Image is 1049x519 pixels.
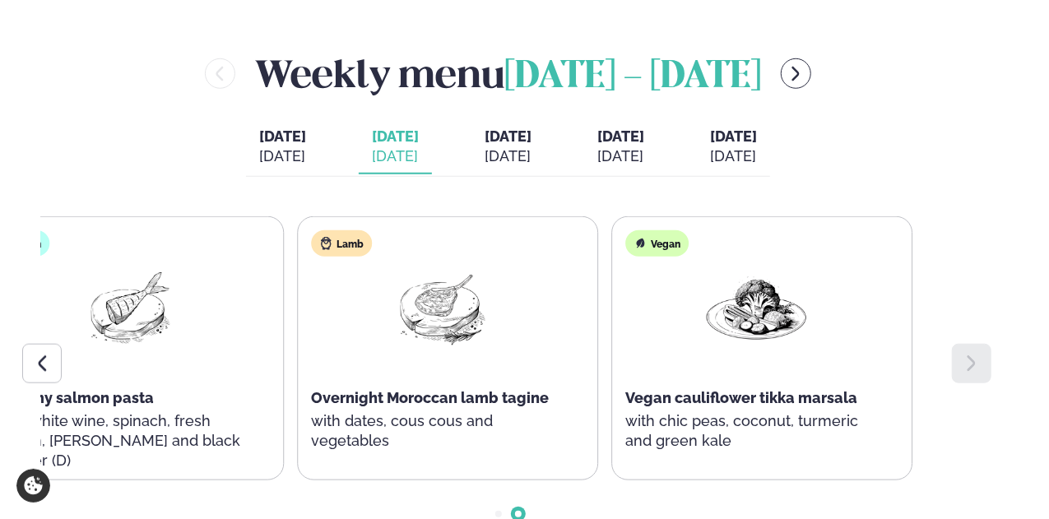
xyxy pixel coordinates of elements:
button: [DATE] [DATE] [471,120,545,174]
span: [DATE] [372,127,419,146]
img: Fish.png [76,270,181,346]
span: Go to slide 1 [495,511,502,517]
div: [DATE] [597,146,644,166]
span: [DATE] [710,127,757,145]
div: Lamb [312,230,373,257]
div: [DATE] [710,146,757,166]
img: Vegan.png [704,270,810,346]
span: Overnight Moroccan lamb tagine [312,389,550,406]
div: [DATE] [259,146,306,166]
div: Vegan [626,230,689,257]
span: [DATE] [485,127,531,145]
button: [DATE] [DATE] [584,120,657,174]
span: Vegan cauliflower tikka marsala [626,389,858,406]
img: Lamb.svg [320,237,333,250]
button: [DATE] [DATE] [246,120,319,174]
img: Lamb-Meat.png [390,270,495,346]
span: [DATE] - [DATE] [504,59,761,95]
h2: Weekly menu [255,47,761,100]
p: with dates, cous cous and vegetables [312,411,573,451]
span: [DATE] [259,127,306,145]
p: with chic peas, coconut, turmeric and green kale [626,411,888,451]
button: menu-btn-right [781,58,811,89]
button: [DATE] [DATE] [359,120,432,174]
a: Cookie settings [16,469,50,503]
span: Go to slide 2 [515,511,522,517]
button: [DATE] [DATE] [697,120,770,174]
div: [DATE] [485,146,531,166]
span: [DATE] [597,127,644,145]
div: [DATE] [372,146,419,166]
img: Vegan.svg [634,237,648,250]
button: menu-btn-left [205,58,235,89]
